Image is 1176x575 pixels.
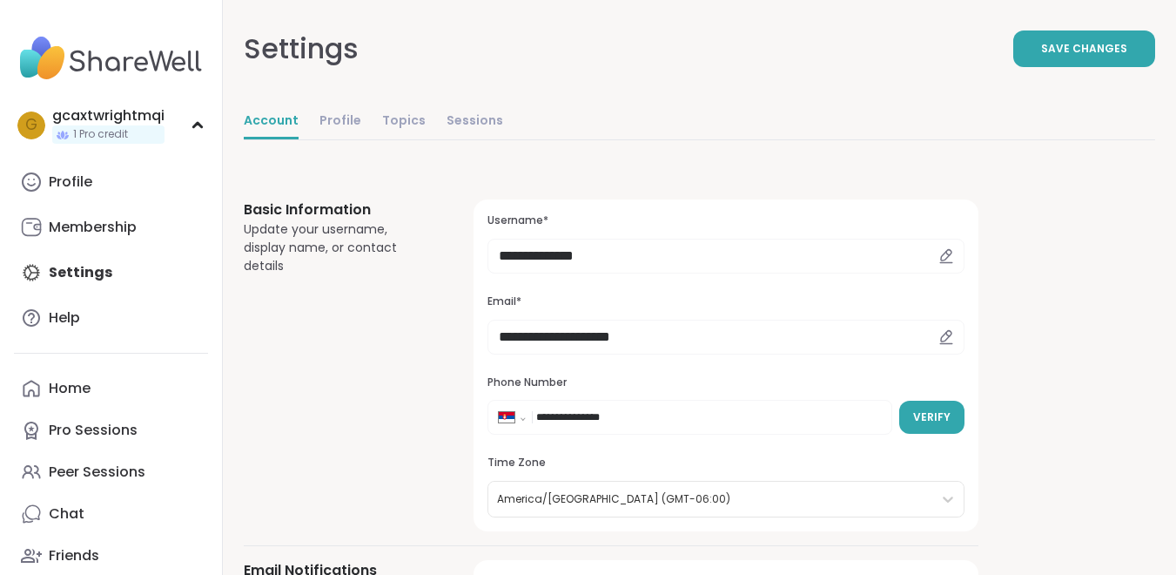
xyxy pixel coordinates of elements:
a: Peer Sessions [14,451,208,493]
a: Pro Sessions [14,409,208,451]
div: Peer Sessions [49,463,145,482]
a: Profile [14,161,208,203]
h3: Time Zone [487,456,964,470]
span: Verify [913,409,951,425]
div: gcaxtwrightmqi [52,106,165,125]
div: Settings [244,28,359,70]
a: Account [244,105,299,139]
div: Chat [49,504,84,524]
div: Help [49,308,80,328]
img: ShareWell Nav Logo [14,28,208,89]
a: Chat [14,493,208,535]
div: Pro Sessions [49,421,138,440]
div: Friends [49,546,99,565]
button: Save Changes [1013,30,1155,67]
a: Topics [382,105,426,139]
a: Membership [14,206,208,248]
span: Save Changes [1041,41,1127,57]
h3: Basic Information [244,200,432,220]
span: 1 Pro credit [73,127,128,142]
a: Sessions [447,105,503,139]
a: Home [14,368,208,409]
button: Verify [899,401,964,434]
a: Help [14,297,208,339]
div: Membership [49,218,137,237]
h3: Phone Number [487,375,964,390]
div: Home [49,379,91,398]
a: Profile [319,105,361,139]
h3: Username* [487,213,964,228]
h3: Email* [487,294,964,309]
span: g [25,114,37,137]
div: Profile [49,172,92,192]
div: Update your username, display name, or contact details [244,220,432,275]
